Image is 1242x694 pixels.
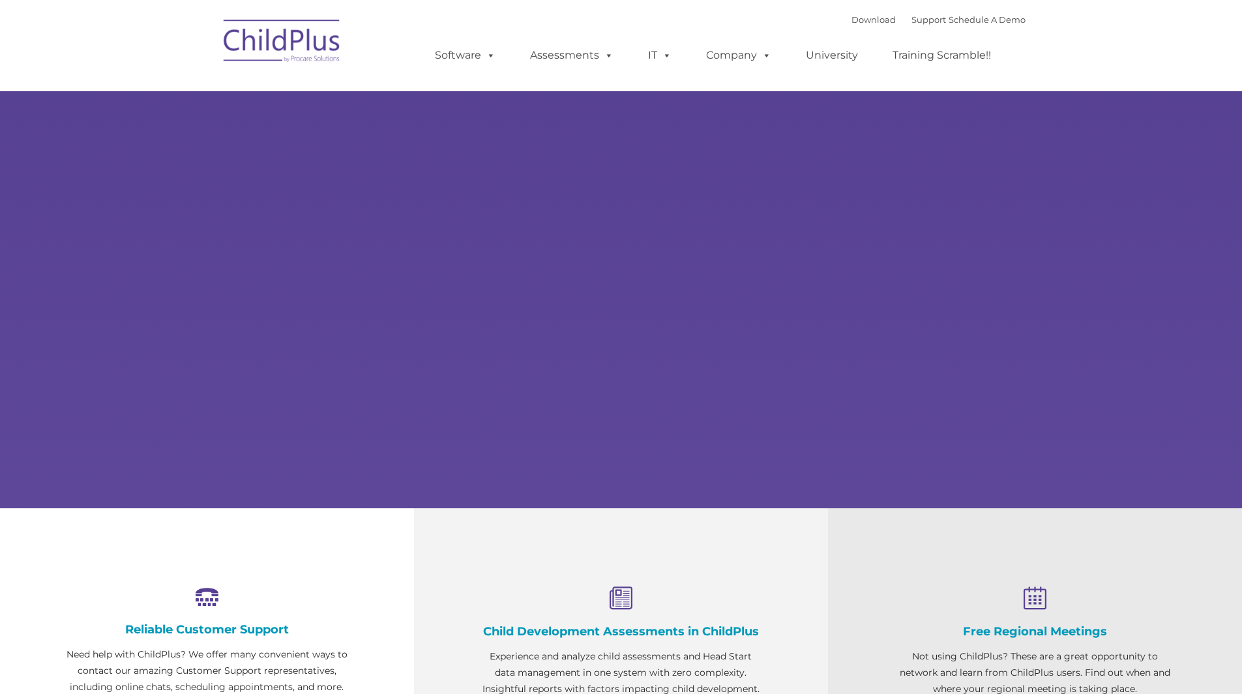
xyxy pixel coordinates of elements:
a: Training Scramble!! [880,42,1004,68]
a: Assessments [517,42,627,68]
a: Software [422,42,509,68]
a: IT [635,42,685,68]
a: Schedule A Demo [949,14,1026,25]
h4: Reliable Customer Support [65,622,349,637]
a: University [793,42,871,68]
img: ChildPlus by Procare Solutions [217,10,347,76]
font: | [851,14,1026,25]
h4: Free Regional Meetings [893,624,1177,639]
a: Download [851,14,896,25]
a: Support [911,14,946,25]
a: Company [693,42,784,68]
h4: Child Development Assessments in ChildPlus [479,624,763,639]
